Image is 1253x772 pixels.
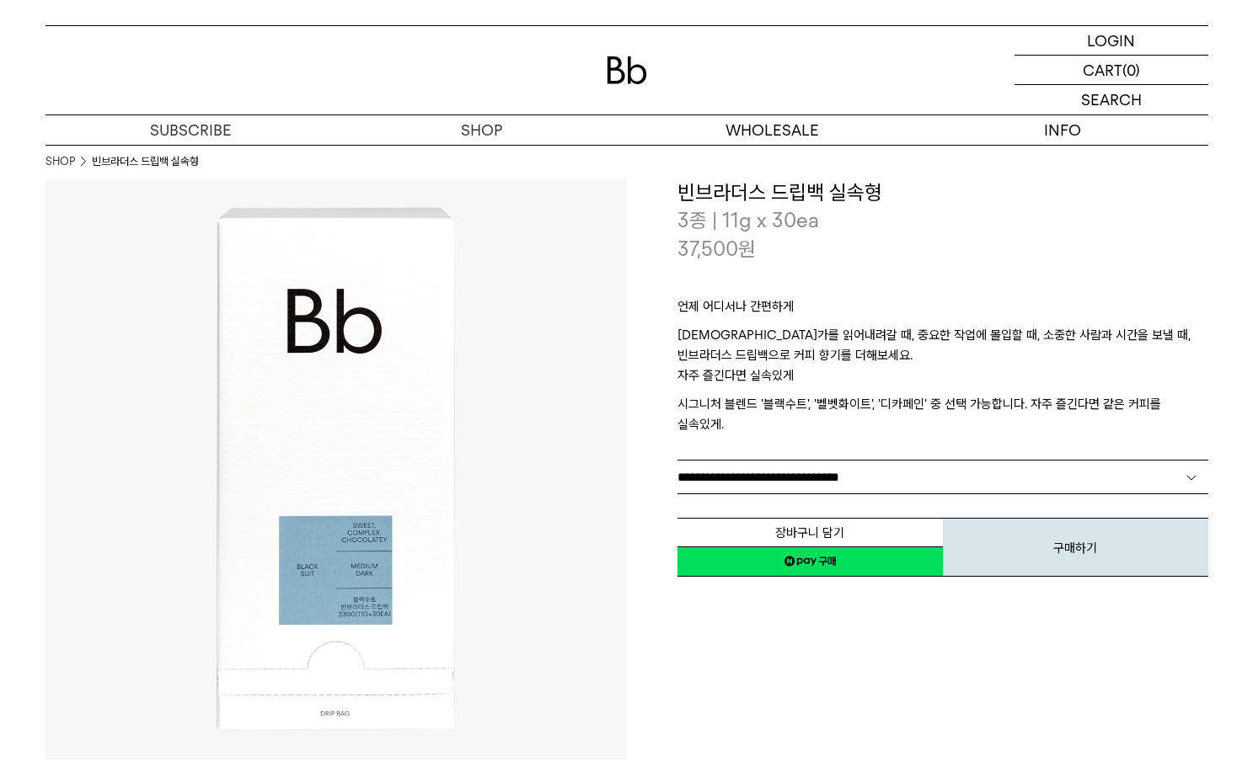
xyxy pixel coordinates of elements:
[336,115,627,145] a: SHOP
[46,178,627,759] img: 빈브라더스 드립백 실속형
[738,237,756,261] span: 원
[92,153,199,170] li: 빈브라더스 드립백 실속형
[677,394,1208,434] p: 시그니처 블렌드 '블랙수트', '벨벳화이트', '디카페인' 중 선택 가능합니다. 자주 즐긴다면 같은 커피를 실속있게.
[677,325,1208,365] p: [DEMOGRAPHIC_DATA]가를 읽어내려갈 때, 중요한 작업에 몰입할 때, 소중한 사람과 시간을 보낼 때, 빈브라더스 드립백으로 커피 향기를 더해보세요.
[627,115,918,145] p: WHOLESALE
[677,206,1208,235] p: 3종 | 11g x 30ea
[677,365,1208,394] p: 자주 즐긴다면 실속있게
[677,296,1208,325] p: 언제 어디서나 간편하게
[1015,26,1208,56] a: LOGIN
[1083,56,1122,84] p: CART
[677,178,1208,207] h3: 빈브라더스 드립백 실속형
[943,518,1208,577] button: 구매하기
[46,115,336,145] a: SUBSCRIBE
[677,518,943,547] button: 장바구니 담기
[918,115,1208,145] p: INFO
[1087,26,1135,55] p: LOGIN
[607,56,647,84] img: 로고
[1081,85,1142,114] p: SEARCH
[1015,56,1208,85] a: CART (0)
[1122,56,1140,84] p: (0)
[46,153,75,170] a: SHOP
[677,546,943,577] a: 새창
[677,235,756,264] p: 37,500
